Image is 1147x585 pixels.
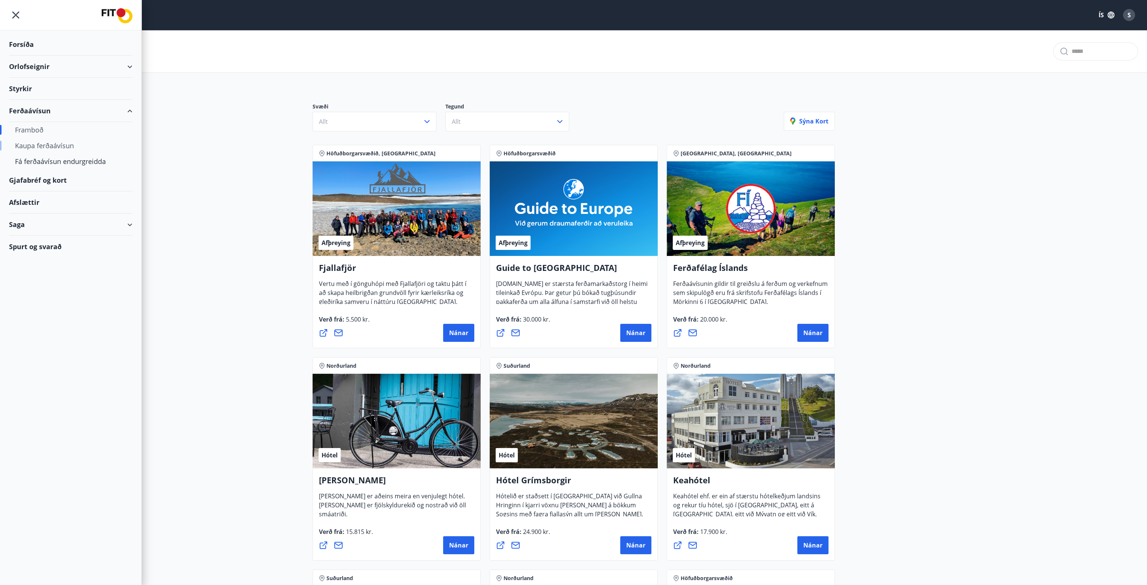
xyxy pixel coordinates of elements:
[681,150,792,157] span: [GEOGRAPHIC_DATA], [GEOGRAPHIC_DATA]
[797,324,828,342] button: Nánar
[322,239,350,247] span: Afþreying
[319,117,328,126] span: Allt
[504,362,530,370] span: Suðurland
[522,528,550,536] span: 24.900 kr.
[326,574,353,582] span: Suðurland
[326,362,356,370] span: Norðurland
[449,329,468,337] span: Nánar
[797,536,828,554] button: Nánar
[319,474,474,492] h4: [PERSON_NAME]
[102,8,132,23] img: union_logo
[9,169,132,191] div: Gjafabréf og kort
[1094,8,1118,22] button: ÍS
[504,150,556,157] span: Höfuðborgarsvæðið
[319,528,373,542] span: Verð frá :
[9,8,23,22] button: menu
[673,262,828,279] h4: Ferðafélag Íslands
[803,541,822,549] span: Nánar
[496,262,651,279] h4: Guide to [GEOGRAPHIC_DATA]
[673,528,727,542] span: Verð frá :
[626,329,645,337] span: Nánar
[1120,6,1138,24] button: S
[499,239,528,247] span: Afþreying
[673,280,828,312] span: Ferðaávísunin gildir til greiðslu á ferðum og verkefnum sem skipulögð eru frá skrifstofu Ferðafél...
[344,315,370,323] span: 5.500 kr.
[9,78,132,100] div: Styrkir
[313,103,445,112] p: Svæði
[496,474,651,492] h4: Hótel Grímsborgir
[443,324,474,342] button: Nánar
[626,541,645,549] span: Nánar
[449,541,468,549] span: Nánar
[681,574,733,582] span: Höfuðborgarsvæðið
[15,122,126,138] div: Framboð
[676,451,692,459] span: Hótel
[15,138,126,153] div: Kaupa ferðaávísun
[9,33,132,56] div: Forsíða
[699,528,727,536] span: 17.900 kr.
[9,236,132,257] div: Spurt og svarað
[319,280,466,312] span: Vertu með í gönguhópi með Fjallafjöri og taktu þátt í að skapa heilbrigðan grundvöll fyrir kærlei...
[9,191,132,214] div: Afslættir
[344,528,373,536] span: 15.815 kr.
[499,451,515,459] span: Hótel
[620,536,651,554] button: Nánar
[699,315,727,323] span: 20.000 kr.
[9,100,132,122] div: Ferðaávísun
[9,56,132,78] div: Orlofseignir
[676,239,705,247] span: Afþreying
[452,117,461,126] span: Allt
[313,112,436,131] button: Allt
[673,315,727,329] span: Verð frá :
[496,280,648,330] span: [DOMAIN_NAME] er stærsta ferðamarkaðstorg í heimi tileinkað Evrópu. Þar getur þú bókað tugþúsundi...
[1127,11,1131,19] span: S
[620,324,651,342] button: Nánar
[322,451,338,459] span: Hótel
[445,103,578,112] p: Tegund
[681,362,711,370] span: Norðurland
[504,574,534,582] span: Norðurland
[319,315,370,329] span: Verð frá :
[443,536,474,554] button: Nánar
[15,153,126,169] div: Fá ferðaávísun endurgreidda
[496,492,643,542] span: Hótelið er staðsett í [GEOGRAPHIC_DATA] við Gullna Hringinn í kjarri vöxnu [PERSON_NAME] á bökkum...
[803,329,822,337] span: Nánar
[445,112,569,131] button: Allt
[673,474,828,492] h4: Keahótel
[790,117,828,125] p: Sýna kort
[319,492,466,524] span: [PERSON_NAME] er aðeins meira en venjulegt hótel. [PERSON_NAME] er fjölskyldurekið og nostrað við...
[673,492,821,542] span: Keahótel ehf. er ein af stærstu hótelkeðjum landsins og rekur tíu hótel, sjö í [GEOGRAPHIC_DATA],...
[496,528,550,542] span: Verð frá :
[496,315,550,329] span: Verð frá :
[784,112,835,131] button: Sýna kort
[319,262,474,279] h4: Fjallafjör
[522,315,550,323] span: 30.000 kr.
[326,150,436,157] span: Höfuðborgarsvæðið, [GEOGRAPHIC_DATA]
[9,214,132,236] div: Saga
